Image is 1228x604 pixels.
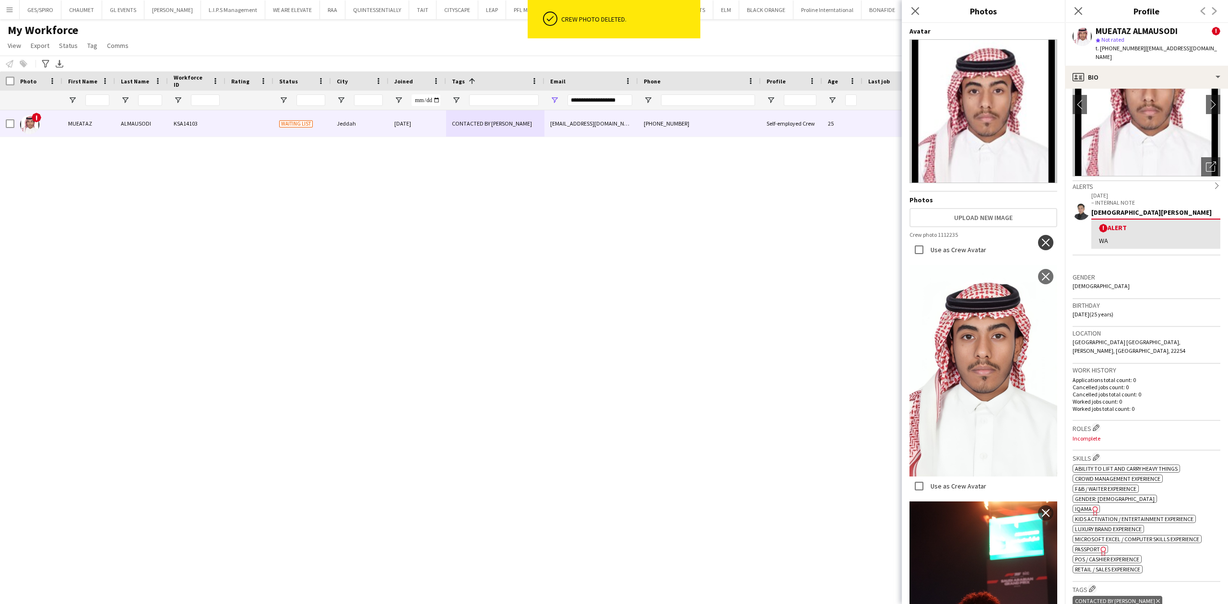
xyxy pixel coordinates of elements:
[862,0,903,19] button: BONAFIDE
[279,96,288,105] button: Open Filter Menu
[1073,423,1220,433] h3: Roles
[828,78,838,85] span: Age
[87,41,97,50] span: Tag
[62,110,115,137] div: MUEATAZ
[452,96,460,105] button: Open Filter Menu
[85,94,109,106] input: First Name Filter Input
[550,78,566,85] span: Email
[394,78,413,85] span: Joined
[644,78,661,85] span: Phone
[1073,391,1220,398] p: Cancelled jobs total count: 0
[1073,435,1220,442] p: Incomplete
[1212,27,1220,35] span: !
[929,245,986,254] label: Use as Crew Avatar
[1091,192,1220,199] p: [DATE]
[1099,236,1213,245] div: WA
[61,0,102,19] button: CHAUMET
[1075,495,1155,502] span: Gender: [DEMOGRAPHIC_DATA]
[1073,584,1220,594] h3: Tags
[909,196,1057,204] h4: Photos
[929,481,986,490] label: Use as Crew Avatar
[1075,465,1178,472] span: Ability to lift and carry heavy things
[201,0,265,19] button: L.I.P.S Management
[767,96,775,105] button: Open Filter Menu
[1075,515,1193,523] span: Kids activation / Entertainment experience
[909,39,1057,183] img: Crew avatar
[20,0,61,19] button: GES/SPIRO
[144,0,201,19] button: [PERSON_NAME]
[20,78,36,85] span: Photo
[1096,27,1178,35] div: MUEATAZ ALMAUSODI
[1091,199,1220,206] p: – INTERNAL NOTE
[1065,5,1228,17] h3: Profile
[102,0,144,19] button: GL EVENTS
[469,94,539,106] input: Tags Filter Input
[1073,301,1220,310] h3: Birthday
[296,94,325,106] input: Status Filter Input
[1075,546,1100,553] span: Passport
[644,96,652,105] button: Open Filter Menu
[394,96,403,105] button: Open Filter Menu
[103,39,132,52] a: Comms
[902,5,1065,17] h3: Photos
[337,78,348,85] span: City
[1075,475,1160,482] span: Crowd management experience
[437,0,478,19] button: CITYSCAPE
[1073,398,1220,405] p: Worked jobs count: 0
[1073,405,1220,412] p: Worked jobs total count: 0
[452,78,465,85] span: Tags
[1075,485,1136,492] span: F&B / Waiter experience
[345,0,409,19] button: QUINTESSENTIALLY
[506,0,546,19] button: PFL MENA
[1075,505,1092,512] span: IQAMA
[121,78,149,85] span: Last Name
[337,96,345,105] button: Open Filter Menu
[1073,383,1220,391] p: Cancelled jobs count: 0
[191,94,220,106] input: Workforce ID Filter Input
[107,41,129,50] span: Comms
[828,96,837,105] button: Open Filter Menu
[567,94,632,106] input: Email Filter Input
[1099,224,1108,232] span: !
[55,39,82,52] a: Status
[121,96,130,105] button: Open Filter Menu
[138,94,162,106] input: Last Name Filter Input
[868,78,890,85] span: Last job
[32,113,41,122] span: !
[115,110,168,137] div: ALMAUSODI
[822,110,862,137] div: 25
[31,41,49,50] span: Export
[59,41,78,50] span: Status
[767,78,786,85] span: Profile
[1075,566,1140,573] span: Retail / Sales experience
[478,0,506,19] button: LEAP
[231,78,249,85] span: Rating
[561,15,697,23] div: Crew photo deleted.
[174,96,182,105] button: Open Filter Menu
[1099,223,1213,232] div: Alert
[20,115,39,134] img: MUEATAZ ALMAUSODI
[279,120,313,128] span: Waiting list
[68,96,77,105] button: Open Filter Menu
[4,39,25,52] a: View
[265,0,320,19] button: WE ARE ELEVATE
[27,39,53,52] a: Export
[1073,329,1220,337] h3: Location
[544,110,638,137] div: [EMAIL_ADDRESS][DOMAIN_NAME]
[68,78,97,85] span: First Name
[1073,282,1130,290] span: [DEMOGRAPHIC_DATA]
[845,94,857,106] input: Age Filter Input
[909,208,1057,227] button: Upload new image
[389,110,446,137] div: [DATE]
[713,0,739,19] button: ELM
[1091,208,1220,217] div: [DEMOGRAPHIC_DATA][PERSON_NAME]
[1075,556,1139,563] span: POS / Cashier experience
[174,74,208,88] span: Workforce ID
[412,94,440,106] input: Joined Filter Input
[793,0,862,19] button: Proline Interntational
[8,23,78,37] span: My Workforce
[83,39,101,52] a: Tag
[1073,366,1220,374] h3: Work history
[1073,273,1220,281] h3: Gender
[909,231,1057,240] img: Crew photo 1112235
